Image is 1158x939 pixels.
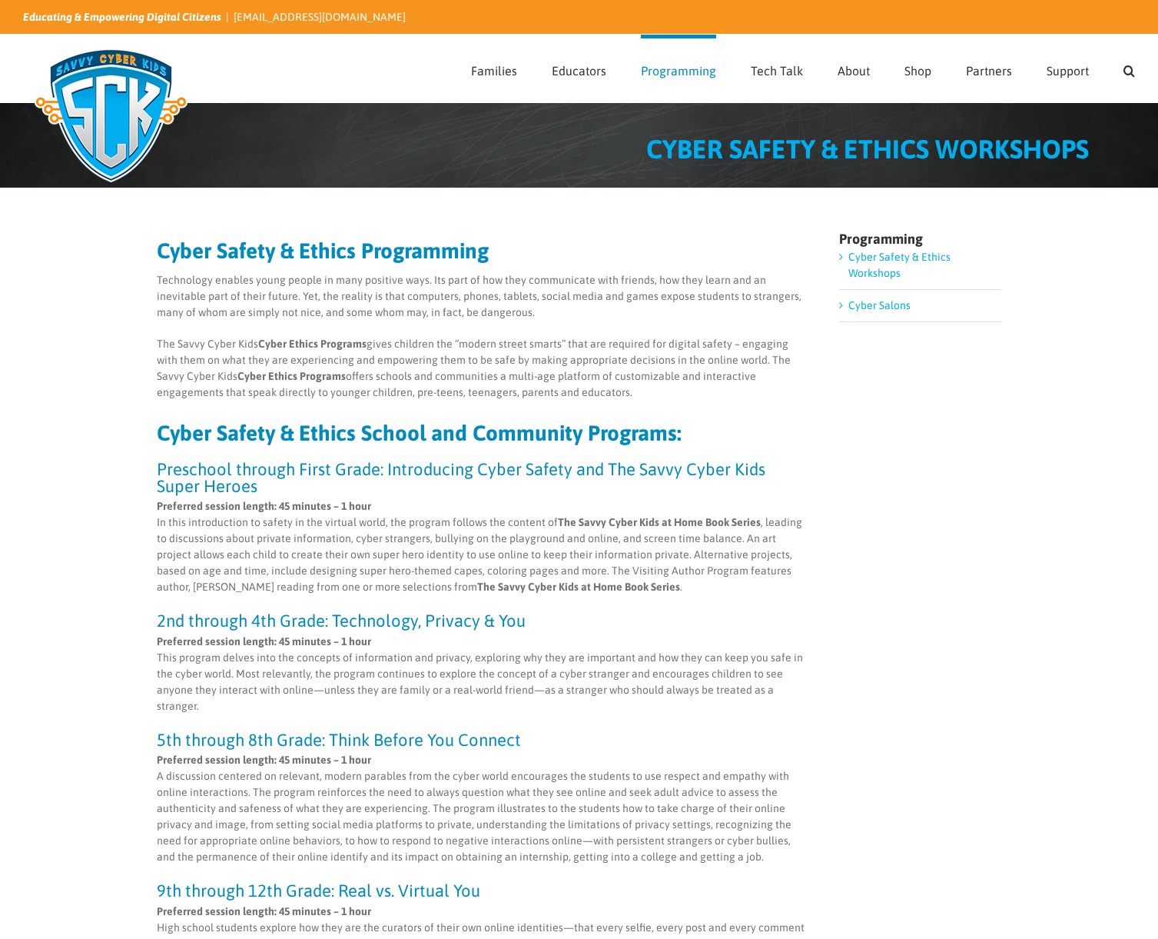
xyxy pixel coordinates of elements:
[237,370,346,382] strong: Cyber Ethics Programs
[1047,65,1089,77] span: Support
[23,38,199,192] img: Savvy Cyber Kids Logo
[157,240,806,261] h2: Cyber Safety & Ethics Programming
[966,65,1012,77] span: Partners
[157,336,806,401] p: The Savvy Cyber Kids gives children the “modern street smarts” that are required for digital safe...
[157,731,806,748] h3: 5th through 8th Grade: Think Before You Connect
[471,35,1135,102] nav: Main Menu
[23,11,221,23] i: Educating & Empowering Digital Citizens
[558,516,761,528] strong: The Savvy Cyber Kids at Home Book Series
[839,232,1001,246] h4: Programming
[157,500,371,512] strong: Preferred session length: 45 minutes – 1 hour
[157,635,371,648] strong: Preferred session length: 45 minutes – 1 hour
[1047,35,1089,102] a: Support
[848,299,911,311] a: Cyber Salons
[157,272,806,321] p: Technology enables young people in many positive ways. Its part of how they communicate with frie...
[1123,35,1135,102] a: Search
[157,461,806,494] h3: Preschool through First Grade: Introducing Cyber Safety and The Savvy Cyber Kids Super Heroes
[157,882,806,899] h3: 9th through 12th Grade: Real vs. Virtual You
[641,65,716,77] span: Programming
[966,35,1012,102] a: Partners
[838,35,870,102] a: About
[552,35,606,102] a: Educators
[234,11,406,23] a: [EMAIL_ADDRESS][DOMAIN_NAME]
[157,752,806,865] p: A discussion centered on relevant, modern parables from the cyber world encourages the students t...
[751,35,803,102] a: Tech Talk
[646,134,1089,164] span: CYBER SAFETY & ETHICS WORKSHOPS
[477,581,680,593] strong: The Savvy Cyber Kids at Home Book Series
[641,35,716,102] a: Programming
[848,251,951,279] a: Cyber Safety & Ethics Workshops
[157,612,806,629] h3: 2nd through 4th Grade: Technology, Privacy & You
[904,65,931,77] span: Shop
[258,338,367,350] strong: Cyber Ethics Programs
[904,35,931,102] a: Shop
[838,65,870,77] span: About
[552,65,606,77] span: Educators
[157,498,806,595] p: In this introduction to safety in the virtual world, the program follows the content of , leading...
[157,634,806,714] p: This program delves into the concepts of information and privacy, exploring why they are importan...
[157,905,371,917] strong: Preferred session length: 45 minutes – 1 hour
[751,65,803,77] span: Tech Talk
[157,754,371,766] strong: Preferred session length: 45 minutes – 1 hour
[471,35,517,102] a: Families
[471,65,517,77] span: Families
[157,421,682,445] strong: Cyber Safety & Ethics School and Community Programs:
